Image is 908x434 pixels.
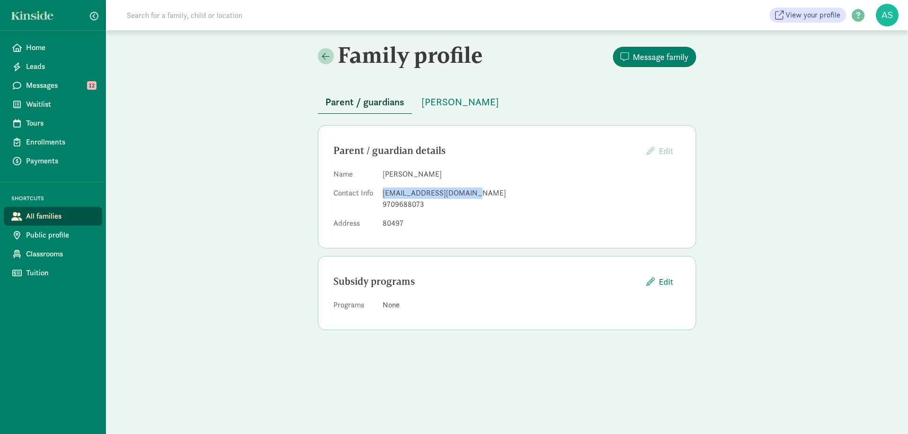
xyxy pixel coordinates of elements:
[26,230,95,241] span: Public profile
[87,81,96,90] span: 12
[333,299,375,315] dt: Programs
[333,187,375,214] dt: Contact Info
[659,275,673,288] span: Edit
[861,389,908,434] iframe: Chat Widget
[4,207,102,226] a: All families
[4,114,102,133] a: Tours
[383,169,681,180] dd: [PERSON_NAME]
[318,97,412,108] a: Parent / guardians
[26,61,95,72] span: Leads
[4,38,102,57] a: Home
[318,42,505,68] h2: Family profile
[26,99,95,110] span: Waitlist
[121,6,386,25] input: Search for a family, child or location
[26,136,95,148] span: Enrollments
[613,47,696,67] button: Message family
[786,9,840,21] span: View your profile
[26,267,95,279] span: Tuition
[659,145,673,156] span: Edit
[318,91,412,114] button: Parent / guardians
[639,141,681,161] button: Edit
[333,169,375,184] dt: Name
[383,299,681,311] div: None
[769,8,846,23] a: View your profile
[383,199,681,210] div: 9709688073
[421,94,499,110] span: [PERSON_NAME]
[325,94,404,110] span: Parent / guardians
[4,226,102,245] a: Public profile
[26,118,95,129] span: Tours
[639,272,681,292] button: Edit
[4,133,102,152] a: Enrollments
[4,264,102,282] a: Tuition
[333,143,639,158] div: Parent / guardian details
[26,155,95,167] span: Payments
[4,245,102,264] a: Classrooms
[333,274,639,289] div: Subsidy programs
[26,248,95,260] span: Classrooms
[4,76,102,95] a: Messages 12
[26,211,95,222] span: All families
[383,187,681,199] div: [EMAIL_ADDRESS][DOMAIN_NAME]
[26,80,95,91] span: Messages
[4,152,102,170] a: Payments
[4,95,102,114] a: Waitlist
[4,57,102,76] a: Leads
[414,97,506,108] a: [PERSON_NAME]
[633,51,689,63] span: Message family
[383,218,681,229] dd: 80497
[414,91,506,113] button: [PERSON_NAME]
[26,42,95,53] span: Home
[333,218,375,233] dt: Address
